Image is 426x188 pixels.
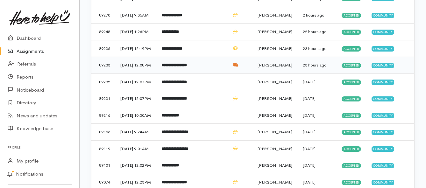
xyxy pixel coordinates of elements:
[258,163,292,168] span: [PERSON_NAME]
[115,57,156,74] td: [DATE] 12:08PM
[372,63,394,68] span: Community
[91,57,115,74] td: 89233
[303,79,316,85] time: [DATE]
[303,62,327,68] time: 23 hours ago
[342,63,361,68] span: Accepted
[372,163,394,168] span: Community
[372,13,394,18] span: Community
[258,179,292,185] span: [PERSON_NAME]
[372,130,394,135] span: Community
[372,180,394,185] span: Community
[258,29,292,34] span: [PERSON_NAME]
[91,7,115,24] td: 89270
[342,113,361,118] span: Accepted
[258,46,292,51] span: [PERSON_NAME]
[342,46,361,51] span: Accepted
[115,40,156,57] td: [DATE] 12:19PM
[91,124,115,141] td: 89163
[91,90,115,107] td: 89231
[342,30,361,35] span: Accepted
[303,179,316,185] time: [DATE]
[115,73,156,90] td: [DATE] 12:07PM
[258,96,292,101] span: [PERSON_NAME]
[303,12,324,18] time: 2 hours ago
[342,146,361,151] span: Accepted
[115,124,156,141] td: [DATE] 9:24AM
[115,90,156,107] td: [DATE] 12:07PM
[258,12,292,18] span: [PERSON_NAME]
[115,157,156,174] td: [DATE] 12:02PM
[115,107,156,124] td: [DATE] 10:30AM
[258,113,292,118] span: [PERSON_NAME]
[303,29,327,34] time: 22 hours ago
[91,24,115,40] td: 89248
[303,129,316,135] time: [DATE]
[372,146,394,151] span: Community
[372,113,394,118] span: Community
[372,80,394,85] span: Community
[303,163,316,168] time: [DATE]
[91,40,115,57] td: 89236
[372,30,394,35] span: Community
[115,140,156,157] td: [DATE] 9:01AM
[372,96,394,101] span: Community
[342,180,361,185] span: Accepted
[115,7,156,24] td: [DATE] 9:35AM
[91,140,115,157] td: 89119
[342,163,361,168] span: Accepted
[303,96,316,101] time: [DATE]
[91,107,115,124] td: 89216
[342,130,361,135] span: Accepted
[342,80,361,85] span: Accepted
[342,13,361,18] span: Accepted
[303,46,327,51] time: 23 hours ago
[91,157,115,174] td: 89101
[342,96,361,101] span: Accepted
[303,146,316,151] time: [DATE]
[303,113,316,118] time: [DATE]
[258,62,292,68] span: [PERSON_NAME]
[115,24,156,40] td: [DATE] 1:26PM
[91,73,115,90] td: 89232
[372,46,394,51] span: Community
[258,146,292,151] span: [PERSON_NAME]
[258,79,292,85] span: [PERSON_NAME]
[258,129,292,135] span: [PERSON_NAME]
[8,143,72,152] h6: Profile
